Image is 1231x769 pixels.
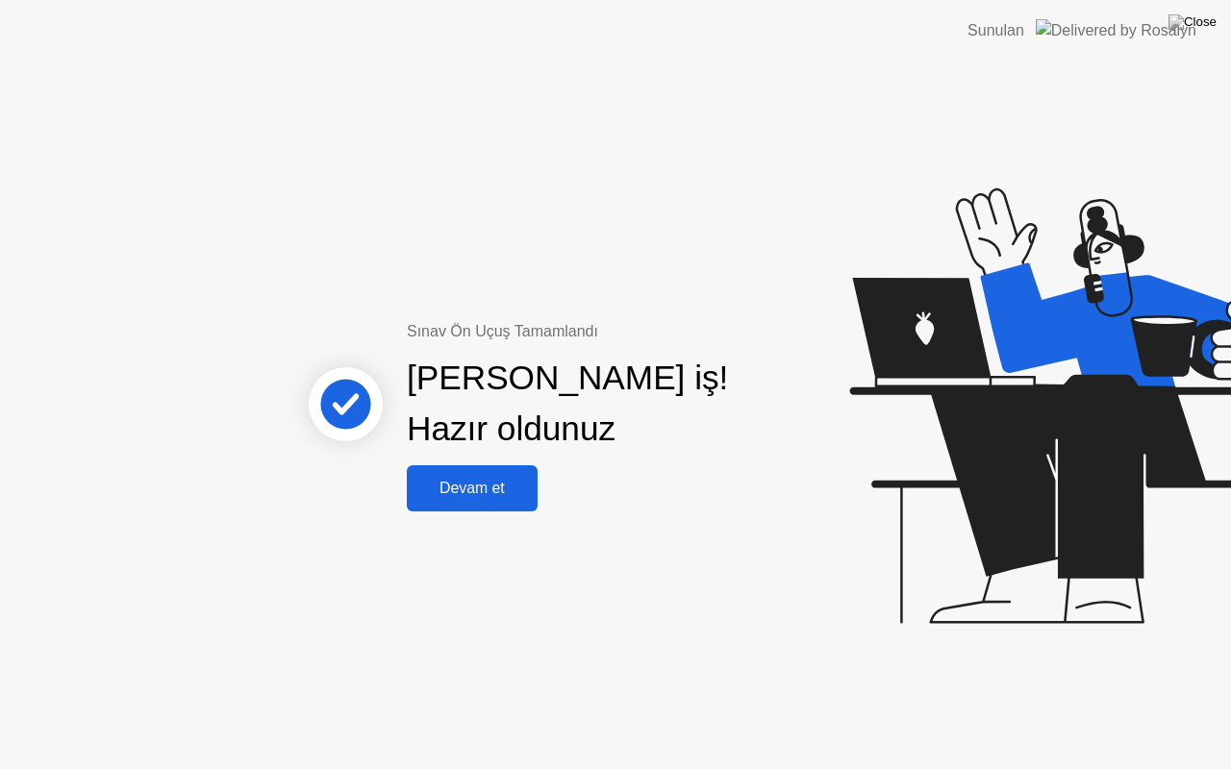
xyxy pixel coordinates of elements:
div: [PERSON_NAME] iş! Hazır oldunuz [407,353,728,455]
div: Devam et [413,480,532,497]
button: Devam et [407,465,538,511]
img: Delivered by Rosalyn [1036,19,1196,41]
div: Sınav Ön Uçuş Tamamlandı [407,320,804,343]
div: Sunulan [967,19,1024,42]
img: Close [1168,14,1217,30]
